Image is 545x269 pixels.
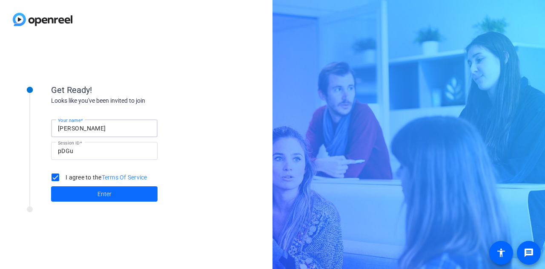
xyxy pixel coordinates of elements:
mat-icon: message [524,248,534,258]
a: Terms Of Service [102,174,147,181]
div: Get Ready! [51,84,221,96]
label: I agree to the [64,173,147,182]
mat-icon: accessibility [496,248,506,258]
mat-label: Session ID [58,140,80,145]
button: Enter [51,186,158,202]
span: Enter [98,190,112,199]
mat-label: Your name [58,118,80,123]
div: Looks like you've been invited to join [51,96,221,105]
